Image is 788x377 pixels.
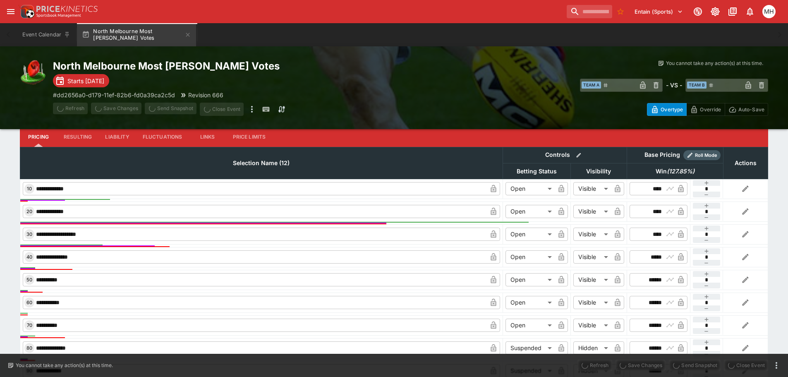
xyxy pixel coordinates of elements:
[573,296,611,309] div: Visible
[505,319,555,332] div: Open
[573,150,584,161] button: Bulk edit
[25,277,34,283] span: 50
[17,23,75,46] button: Event Calendar
[53,60,411,72] h2: Copy To Clipboard
[25,231,34,237] span: 30
[686,103,725,116] button: Override
[614,5,627,18] button: No Bookmarks
[647,103,687,116] button: Overtype
[503,147,627,163] th: Controls
[25,209,34,214] span: 20
[77,23,196,46] button: North Melbourne Most [PERSON_NAME] Votes
[57,127,98,147] button: Resulting
[582,82,601,89] span: Team A
[708,4,723,19] button: Toggle light/dark mode
[25,254,34,260] span: 40
[762,5,776,18] div: Michael Hutchinson
[771,360,781,370] button: more
[25,300,34,305] span: 60
[36,6,98,12] img: PriceKinetics
[647,103,768,116] div: Start From
[25,345,34,351] span: 80
[573,319,611,332] div: Visible
[630,5,688,18] button: Select Tenant
[573,205,611,218] div: Visible
[723,147,768,179] th: Actions
[573,182,611,195] div: Visible
[647,166,704,176] span: Win(127.85%)
[667,166,695,176] em: ( 127.85 %)
[505,250,555,264] div: Open
[508,166,566,176] span: Betting Status
[687,82,707,89] span: Team B
[36,14,81,17] img: Sportsbook Management
[725,4,740,19] button: Documentation
[692,152,721,159] span: Roll Mode
[700,105,721,114] p: Override
[226,127,273,147] button: Price Limits
[661,105,683,114] p: Overtype
[505,273,555,286] div: Open
[25,186,34,192] span: 10
[742,4,757,19] button: Notifications
[18,3,35,20] img: PriceKinetics Logo
[136,127,189,147] button: Fluctuations
[738,105,764,114] p: Auto-Save
[505,296,555,309] div: Open
[690,4,705,19] button: Connected to PK
[16,362,113,369] p: You cannot take any action(s) at this time.
[67,77,104,85] p: Starts [DATE]
[573,250,611,264] div: Visible
[505,182,555,195] div: Open
[20,60,46,86] img: australian_rules.png
[247,103,257,116] button: more
[573,273,611,286] div: Visible
[666,81,682,89] h6: - VS -
[188,91,223,99] p: Revision 666
[683,150,721,160] div: Show/hide Price Roll mode configuration.
[725,103,768,116] button: Auto-Save
[3,4,18,19] button: open drawer
[505,228,555,241] div: Open
[20,127,57,147] button: Pricing
[577,166,620,176] span: Visibility
[189,127,226,147] button: Links
[505,341,555,355] div: Suspended
[505,205,555,218] div: Open
[567,5,612,18] input: search
[641,150,683,160] div: Base Pricing
[760,2,778,21] button: Michael Hutchinson
[573,228,611,241] div: Visible
[573,341,611,355] div: Hidden
[666,60,763,67] p: You cannot take any action(s) at this time.
[25,322,34,328] span: 70
[224,158,299,168] span: Selection Name (12)
[53,91,175,99] p: Copy To Clipboard
[98,127,136,147] button: Liability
